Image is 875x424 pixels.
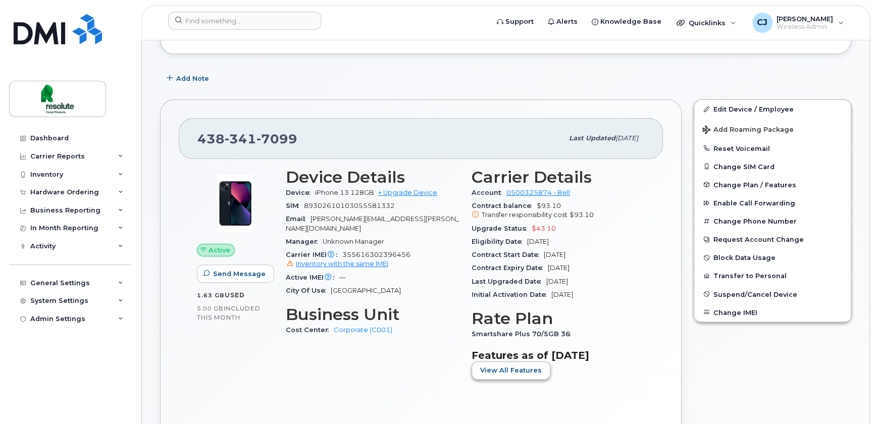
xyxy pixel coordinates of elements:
img: image20231002-3703462-1ig824h.jpeg [205,173,266,234]
div: Quicklinks [670,13,743,33]
span: Knowledge Base [600,17,661,27]
span: [DATE] [551,291,573,298]
h3: Carrier Details [472,168,645,186]
span: Contract Expiry Date [472,264,548,272]
span: Alerts [556,17,578,27]
div: Clifford Joseph [745,13,851,33]
span: included this month [197,304,261,321]
a: Corporate (C001) [334,326,392,334]
button: Change SIM Card [694,157,851,176]
button: Change IMEI [694,303,851,322]
button: Add Roaming Package [694,119,851,139]
span: 438 [197,131,297,146]
span: Initial Activation Date [472,291,551,298]
span: used [225,291,245,299]
span: Transfer responsibility cost [482,211,568,219]
span: Enable Call Forwarding [713,199,795,207]
a: Inventory with the same IMEI [286,260,388,268]
span: Quicklinks [689,19,726,27]
a: 0500325874 - Bell [506,189,570,196]
button: Change Phone Number [694,212,851,230]
span: Email [286,215,311,223]
span: $43.10 [532,225,556,232]
a: + Upgrade Device [378,189,437,196]
span: Account [472,189,506,196]
span: [DATE] [527,238,549,245]
span: iPhone 13 128GB [315,189,374,196]
button: Add Note [160,69,218,87]
span: Contract balance [472,202,537,209]
h3: Rate Plan [472,309,645,328]
button: Suspend/Cancel Device [694,285,851,303]
span: — [339,274,346,281]
a: Support [490,12,541,32]
button: Transfer to Personal [694,267,851,285]
span: 7099 [256,131,297,146]
span: [PERSON_NAME] [777,15,833,23]
span: [PERSON_NAME][EMAIL_ADDRESS][PERSON_NAME][DOMAIN_NAME] [286,215,459,232]
span: [DATE] [544,251,565,258]
h3: Features as of [DATE] [472,349,645,361]
span: Upgrade Status [472,225,532,232]
span: [DATE] [548,264,570,272]
span: Suspend/Cancel Device [713,290,797,298]
span: Add Roaming Package [702,126,794,135]
span: $93.10 [472,202,645,220]
span: Wireless Admin [777,23,833,31]
span: CJ [757,17,767,29]
span: Manager [286,238,323,245]
span: Inventory with the same IMEI [296,260,388,268]
span: City Of Use [286,287,331,294]
a: Alerts [541,12,585,32]
span: [DATE] [546,278,568,285]
span: Active [209,245,230,255]
span: $93.10 [570,211,594,219]
span: Carrier IMEI [286,251,342,258]
button: Block Data Usage [694,248,851,267]
span: 5.00 GB [197,305,224,312]
button: Change Plan / Features [694,176,851,194]
span: Change Plan / Features [713,181,796,188]
span: 89302610103055581332 [304,202,395,209]
span: Active IMEI [286,274,339,281]
button: Send Message [197,264,274,283]
button: Enable Call Forwarding [694,194,851,212]
span: Last Upgraded Date [472,278,546,285]
span: Add Note [176,74,209,83]
span: 1.63 GB [197,292,225,299]
span: Cost Center [286,326,334,334]
button: Reset Voicemail [694,139,851,157]
button: View All Features [472,361,550,380]
span: Smartshare Plus 70/5GB 36 [472,330,576,338]
span: 355616302396456 [286,251,459,269]
a: Edit Device / Employee [694,100,851,118]
span: Support [505,17,534,27]
input: Find something... [168,12,321,30]
span: Unknown Manager [323,238,384,245]
h3: Business Unit [286,305,459,324]
span: Device [286,189,315,196]
span: [GEOGRAPHIC_DATA] [331,287,401,294]
span: [DATE] [615,134,638,142]
span: SIM [286,202,304,209]
span: Send Message [213,269,266,279]
span: Contract Start Date [472,251,544,258]
h3: Device Details [286,168,459,186]
span: View All Features [480,365,542,375]
span: 341 [225,131,256,146]
span: Eligibility Date [472,238,527,245]
button: Request Account Change [694,230,851,248]
span: Last updated [569,134,615,142]
a: Knowledge Base [585,12,668,32]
